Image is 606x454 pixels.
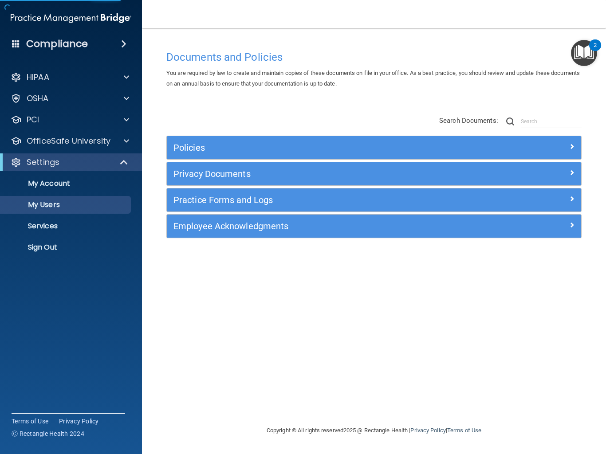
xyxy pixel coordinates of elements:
[12,417,48,426] a: Terms of Use
[59,417,99,426] a: Privacy Policy
[11,9,131,27] img: PMB logo
[11,157,129,168] a: Settings
[212,416,536,445] div: Copyright © All rights reserved 2025 @ Rectangle Health | |
[447,427,481,434] a: Terms of Use
[166,51,582,63] h4: Documents and Policies
[173,195,471,205] h5: Practice Forms and Logs
[173,141,575,155] a: Policies
[173,221,471,231] h5: Employee Acknowledgments
[27,136,110,146] p: OfficeSafe University
[506,117,514,125] img: ic-search.3b580494.png
[11,136,129,146] a: OfficeSafe University
[173,219,575,233] a: Employee Acknowledgments
[6,243,127,252] p: Sign Out
[173,167,575,181] a: Privacy Documents
[27,114,39,125] p: PCI
[521,115,582,128] input: Search
[27,93,49,104] p: OSHA
[173,169,471,179] h5: Privacy Documents
[27,72,49,82] p: HIPAA
[439,117,498,125] span: Search Documents:
[26,38,88,50] h4: Compliance
[594,45,597,57] div: 2
[11,93,129,104] a: OSHA
[6,200,127,209] p: My Users
[571,40,597,66] button: Open Resource Center, 2 new notifications
[12,429,84,438] span: Ⓒ Rectangle Health 2024
[173,143,471,153] h5: Policies
[166,70,580,87] span: You are required by law to create and maintain copies of these documents on file in your office. ...
[27,157,59,168] p: Settings
[11,72,129,82] a: HIPAA
[6,222,127,231] p: Services
[11,114,129,125] a: PCI
[6,179,127,188] p: My Account
[173,193,575,207] a: Practice Forms and Logs
[410,427,445,434] a: Privacy Policy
